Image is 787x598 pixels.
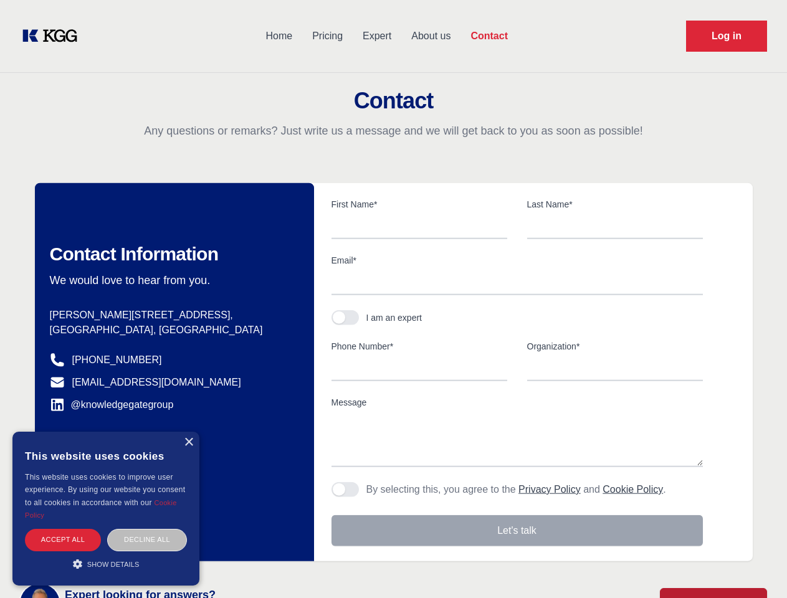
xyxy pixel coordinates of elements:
[331,340,507,353] label: Phone Number*
[50,308,294,323] p: [PERSON_NAME][STREET_ADDRESS],
[255,20,302,52] a: Home
[331,396,703,409] label: Message
[527,340,703,353] label: Organization*
[50,323,294,338] p: [GEOGRAPHIC_DATA], [GEOGRAPHIC_DATA]
[603,484,663,495] a: Cookie Policy
[72,353,162,368] a: [PHONE_NUMBER]
[87,561,140,568] span: Show details
[302,20,353,52] a: Pricing
[25,441,187,471] div: This website uses cookies
[460,20,518,52] a: Contact
[50,397,174,412] a: @knowledgegategroup
[25,558,187,570] div: Show details
[72,375,241,390] a: [EMAIL_ADDRESS][DOMAIN_NAME]
[725,538,787,598] iframe: Chat Widget
[331,254,703,267] label: Email*
[353,20,401,52] a: Expert
[366,482,666,497] p: By selecting this, you agree to the and .
[366,311,422,324] div: I am an expert
[15,88,772,113] h2: Contact
[20,26,87,46] a: KOL Knowledge Platform: Talk to Key External Experts (KEE)
[25,499,177,519] a: Cookie Policy
[50,243,294,265] h2: Contact Information
[527,198,703,211] label: Last Name*
[331,515,703,546] button: Let's talk
[184,438,193,447] div: Close
[25,529,101,551] div: Accept all
[518,484,581,495] a: Privacy Policy
[25,473,185,507] span: This website uses cookies to improve user experience. By using our website you consent to all coo...
[50,273,294,288] p: We would love to hear from you.
[15,123,772,138] p: Any questions or remarks? Just write us a message and we will get back to you as soon as possible!
[401,20,460,52] a: About us
[686,21,767,52] a: Request Demo
[107,529,187,551] div: Decline all
[331,198,507,211] label: First Name*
